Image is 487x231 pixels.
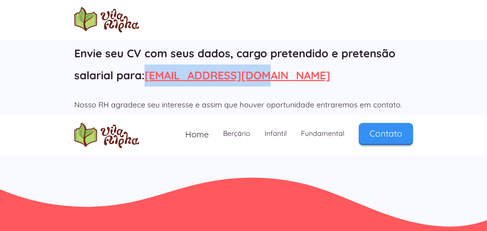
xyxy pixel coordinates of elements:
a: home [74,7,139,32]
a: Berçário [216,123,257,144]
a: [EMAIL_ADDRESS][DOMAIN_NAME] [145,68,330,82]
a: home [74,123,139,148]
span: Home [185,129,209,139]
a: Home [178,123,216,146]
img: logo Escola Vila Alpha [74,7,139,32]
img: logo Escola Vila Alpha [74,123,139,148]
a: Fundamental [294,123,351,144]
h2: Nosso RH agradece seu interesse e assim que houver oportunidade entraremos em contato. [74,97,413,112]
a: Infantil [257,123,294,144]
a: Contato [359,123,413,144]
